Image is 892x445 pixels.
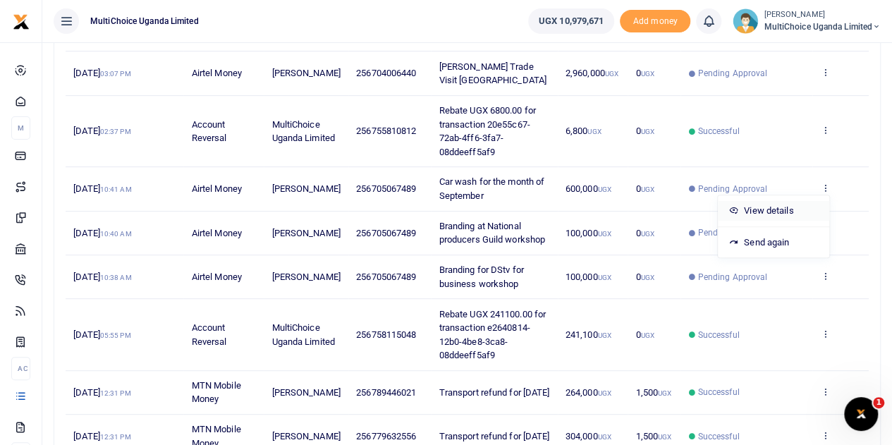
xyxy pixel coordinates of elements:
[100,274,132,281] small: 10:38 AM
[698,67,768,80] span: Pending Approval
[620,10,690,33] span: Add money
[587,128,601,135] small: UGX
[698,271,768,284] span: Pending Approval
[873,397,884,408] span: 1
[764,20,881,33] span: MultiChoice Uganda Limited
[439,221,545,245] span: Branding at National producers Guild workshop
[439,264,524,289] span: Branding for DStv for business workshop
[356,126,416,136] span: 256755810812
[733,8,881,34] a: profile-user [PERSON_NAME] MultiChoice Uganda Limited
[192,272,242,282] span: Airtel Money
[100,185,132,193] small: 10:41 AM
[439,387,550,398] span: Transport refund for [DATE]
[641,128,654,135] small: UGX
[73,183,131,194] span: [DATE]
[100,128,131,135] small: 02:37 PM
[658,433,671,441] small: UGX
[439,61,546,86] span: [PERSON_NAME] Trade Visit [GEOGRAPHIC_DATA]
[73,387,130,398] span: [DATE]
[439,309,546,361] span: Rebate UGX 241100.00 for transaction e2640814-12b0-4be8-3ca8-08ddeeff5af9
[641,70,654,78] small: UGX
[192,322,227,347] span: Account Reversal
[271,68,340,78] span: [PERSON_NAME]
[356,68,416,78] span: 256704006440
[356,228,416,238] span: 256705067489
[271,272,340,282] span: [PERSON_NAME]
[597,389,611,397] small: UGX
[192,183,242,194] span: Airtel Money
[566,387,611,398] span: 264,000
[718,201,829,221] a: View details
[271,431,340,441] span: [PERSON_NAME]
[100,230,132,238] small: 10:40 AM
[356,272,416,282] span: 256705067489
[85,15,204,28] span: MultiChoice Uganda Limited
[733,8,758,34] img: profile-user
[100,331,131,339] small: 05:55 PM
[528,8,614,34] a: UGX 10,979,671
[597,230,611,238] small: UGX
[192,380,241,405] span: MTN Mobile Money
[636,431,672,441] span: 1,500
[73,68,130,78] span: [DATE]
[698,226,768,239] span: Pending Approval
[100,433,131,441] small: 12:31 PM
[100,389,131,397] small: 12:31 PM
[73,431,130,441] span: [DATE]
[356,183,416,194] span: 256705067489
[636,183,654,194] span: 0
[636,126,654,136] span: 0
[11,116,30,140] li: M
[636,228,654,238] span: 0
[566,126,601,136] span: 6,800
[439,105,536,157] span: Rebate UGX 6800.00 for transaction 20e55c67-72ab-4ff6-3fa7-08ddeeff5af9
[356,387,416,398] span: 256789446021
[636,387,672,398] span: 1,500
[698,430,740,443] span: Successful
[658,389,671,397] small: UGX
[597,331,611,339] small: UGX
[641,185,654,193] small: UGX
[73,329,130,340] span: [DATE]
[523,8,620,34] li: Wallet ballance
[271,183,340,194] span: [PERSON_NAME]
[271,119,334,144] span: MultiChoice Uganda Limited
[192,68,242,78] span: Airtel Money
[641,230,654,238] small: UGX
[11,357,30,380] li: Ac
[566,68,618,78] span: 2,960,000
[698,386,740,398] span: Successful
[13,16,30,26] a: logo-small logo-large logo-large
[566,431,611,441] span: 304,000
[620,15,690,25] a: Add money
[73,272,131,282] span: [DATE]
[566,228,611,238] span: 100,000
[636,68,654,78] span: 0
[566,183,611,194] span: 600,000
[597,433,611,441] small: UGX
[73,228,131,238] span: [DATE]
[192,119,227,144] span: Account Reversal
[597,274,611,281] small: UGX
[100,70,131,78] small: 03:07 PM
[718,233,829,252] a: Send again
[605,70,618,78] small: UGX
[539,14,604,28] span: UGX 10,979,671
[764,9,881,21] small: [PERSON_NAME]
[698,125,740,138] span: Successful
[620,10,690,33] li: Toup your wallet
[271,387,340,398] span: [PERSON_NAME]
[192,228,242,238] span: Airtel Money
[597,185,611,193] small: UGX
[566,272,611,282] span: 100,000
[698,329,740,341] span: Successful
[73,126,130,136] span: [DATE]
[641,274,654,281] small: UGX
[271,322,334,347] span: MultiChoice Uganda Limited
[636,272,654,282] span: 0
[13,13,30,30] img: logo-small
[844,397,878,431] iframe: Intercom live chat
[636,329,654,340] span: 0
[439,176,545,201] span: Car wash for the month of September
[698,183,768,195] span: Pending Approval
